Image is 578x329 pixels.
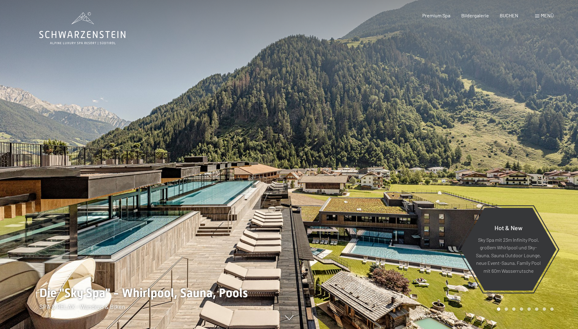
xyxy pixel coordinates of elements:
div: Carousel Page 7 [543,307,546,311]
a: Premium Spa [422,12,450,18]
div: Carousel Page 5 [527,307,531,311]
span: Einwilligung Marketing* [231,179,281,185]
div: Carousel Page 2 [505,307,508,311]
p: Sky Spa mit 23m Infinity Pool, großem Whirlpool und Sky-Sauna, Sauna Outdoor Lounge, neue Event-S... [475,236,541,275]
a: Hot & New Sky Spa mit 23m Infinity Pool, großem Whirlpool und Sky-Sauna, Sauna Outdoor Lounge, ne... [460,207,557,291]
div: Carousel Page 8 [550,307,554,311]
div: Carousel Page 3 [512,307,516,311]
a: Bildergalerie [461,12,489,18]
span: Hot & New [495,224,523,231]
a: BUCHEN [500,12,518,18]
div: Carousel Page 1 (Current Slide) [497,307,500,311]
div: Carousel Page 6 [535,307,538,311]
div: Carousel Pagination [495,307,554,311]
span: Menü [541,12,554,18]
div: Carousel Page 4 [520,307,523,311]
